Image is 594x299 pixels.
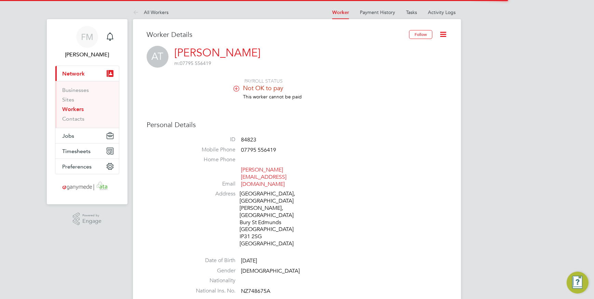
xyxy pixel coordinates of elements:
[55,159,119,174] button: Preferences
[62,96,74,103] a: Sites
[62,163,92,170] span: Preferences
[244,78,283,84] span: PAYROLL STATUS
[147,30,409,39] h3: Worker Details
[188,267,235,274] label: Gender
[55,66,119,81] button: Network
[241,166,286,188] a: [PERSON_NAME][EMAIL_ADDRESS][DOMAIN_NAME]
[82,213,102,218] span: Powered by
[174,46,260,59] a: [PERSON_NAME]
[62,87,89,93] a: Businesses
[55,181,119,192] a: Go to home page
[188,156,235,163] label: Home Phone
[428,9,456,15] a: Activity Logs
[241,147,276,153] span: 07795 556419
[60,181,114,192] img: ganymedesolutions-logo-retina.png
[188,257,235,264] label: Date of Birth
[243,94,302,100] span: This worker cannot be paid
[82,218,102,224] span: Engage
[62,115,84,122] a: Contacts
[55,81,119,128] div: Network
[62,70,85,77] span: Network
[62,133,74,139] span: Jobs
[81,32,93,41] span: FM
[360,9,395,15] a: Payment History
[406,9,417,15] a: Tasks
[174,60,180,66] span: m:
[188,287,235,295] label: National Ins. No.
[241,268,300,274] span: [DEMOGRAPHIC_DATA]
[147,46,168,68] span: AT
[73,213,102,226] a: Powered byEngage
[55,26,119,59] a: FM[PERSON_NAME]
[147,120,447,129] h3: Personal Details
[188,146,235,153] label: Mobile Phone
[55,144,119,159] button: Timesheets
[188,180,235,188] label: Email
[55,51,119,59] span: Finley Murray
[243,84,283,92] span: Not OK to pay
[133,9,168,15] a: All Workers
[409,30,432,39] button: Follow
[241,288,270,295] span: NZ748675A
[174,60,211,66] span: 07795 556419
[567,272,589,294] button: Engage Resource Center
[188,277,235,284] label: Nationality
[188,136,235,143] label: ID
[62,106,84,112] a: Workers
[241,257,257,264] span: [DATE]
[188,190,235,198] label: Address
[55,128,119,143] button: Jobs
[241,136,256,143] span: 84823
[62,148,91,154] span: Timesheets
[332,10,349,15] a: Worker
[47,19,127,204] nav: Main navigation
[240,190,305,247] div: [GEOGRAPHIC_DATA], [GEOGRAPHIC_DATA][PERSON_NAME], [GEOGRAPHIC_DATA] Bury St Edmunds [GEOGRAPHIC_...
